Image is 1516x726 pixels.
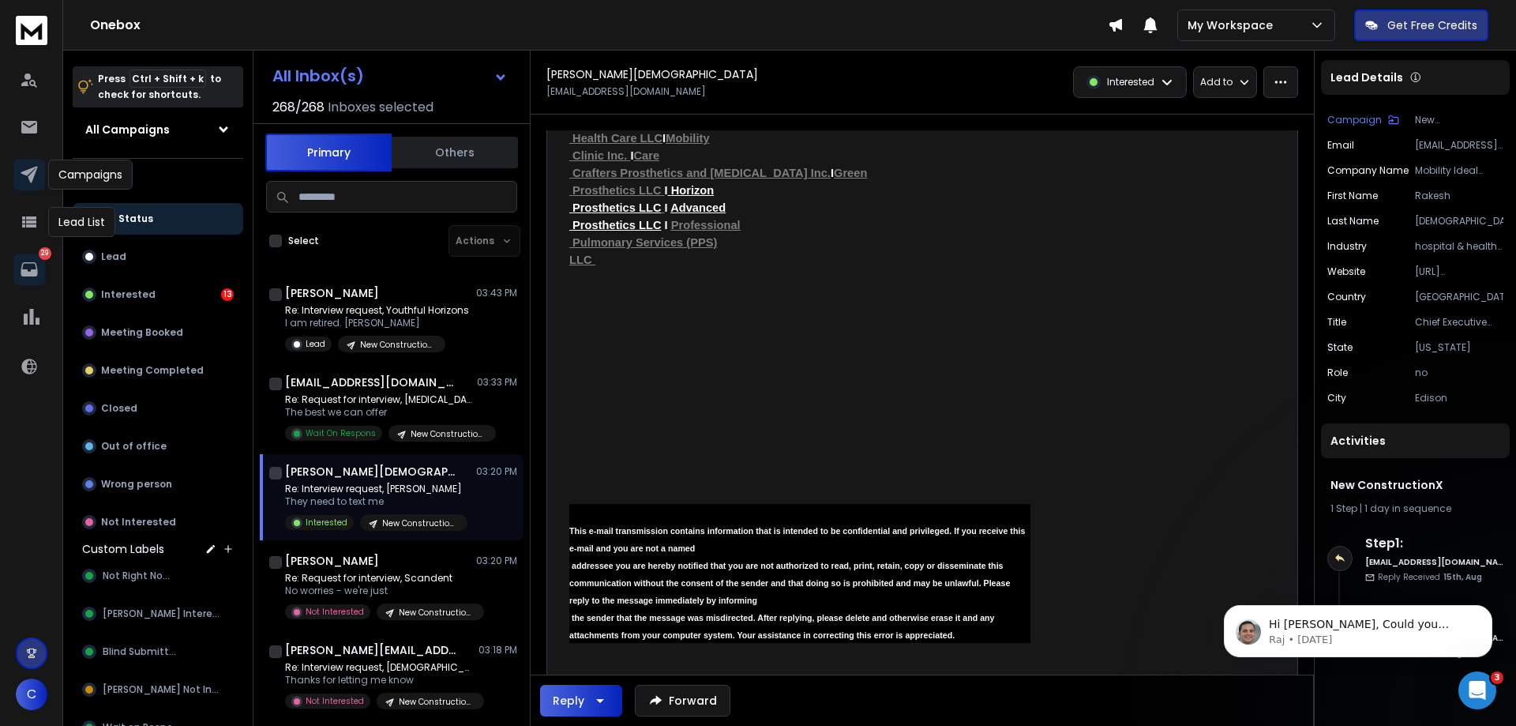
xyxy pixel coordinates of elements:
[1458,671,1496,709] iframe: Intercom live chat
[569,184,714,214] u: Horizon Prosthetics LLC
[546,85,706,98] p: [EMAIL_ADDRESS][DOMAIN_NAME]
[399,696,475,708] p: New ConstructionX
[1327,139,1354,152] p: Email
[73,355,243,386] button: Meeting Completed
[285,317,469,329] p: I am retired. [PERSON_NAME]
[285,585,475,597] p: No worries - we're just
[569,167,867,197] a: Green Prosthetics LLC
[48,160,133,190] div: Campaigns
[306,695,364,707] p: Not Interested
[392,135,518,170] button: Others
[103,570,171,582] span: Not Right Now
[129,70,206,88] span: Ctrl + Shift + k
[16,16,47,45] img: logo
[73,241,243,273] button: Lead
[306,517,347,529] p: Interested
[1415,164,1503,177] p: Mobility Ideal Health
[306,427,376,439] p: Wait On Respons
[1415,392,1503,404] p: Edison
[569,149,831,179] a: Care Crafters Prosthetics and [MEDICAL_DATA] Inc.
[101,326,183,339] p: Meeting Booked
[103,608,220,620] span: [PERSON_NAME] Interest
[285,483,467,495] p: Re: Interview request, [PERSON_NAME]
[661,201,667,214] b: I
[569,115,662,145] a: Ideal Health Care LLC
[73,674,243,705] button: [PERSON_NAME] Not Inter
[1387,17,1477,33] p: Get Free Credits
[272,68,364,84] h1: All Inbox(s)
[101,478,172,491] p: Wrong person
[1188,17,1279,33] p: My Workspace
[285,674,475,687] p: Thanks for letting me know
[399,607,475,619] p: New ConstructionX
[98,71,221,103] p: Press to check for shortcuts.
[73,431,243,462] button: Out of office
[260,60,520,92] button: All Inbox(s)
[73,114,243,145] button: All Campaigns
[569,254,592,266] a: LLC
[285,661,475,674] p: Re: Interview request, [DEMOGRAPHIC_DATA] Forensics
[665,219,668,231] b: I
[103,645,177,658] span: Blind Submittal
[411,428,486,440] p: New ConstructionX
[48,207,115,237] div: Lead List
[73,279,243,310] button: Interested13
[1415,265,1503,278] p: [URL][DOMAIN_NAME]
[1415,240,1503,253] p: hospital & health care
[285,572,475,585] p: Re: Request for interview, Scandent
[627,149,633,162] b: I
[1107,76,1154,88] p: Interested
[285,285,379,301] h1: [PERSON_NAME]
[1327,291,1366,303] p: Country
[285,393,475,406] p: Re: Request for interview, [MEDICAL_DATA]
[73,506,243,538] button: Not Interested
[221,288,234,301] div: 13
[73,393,243,424] button: Closed
[1354,9,1488,41] button: Get Free Credits
[1330,502,1357,515] span: 1 Step
[1327,392,1346,404] p: City
[665,184,671,197] b: I
[476,465,517,478] p: 03:20 PM
[306,606,364,618] p: Not Interested
[476,555,517,567] p: 03:20 PM
[1327,265,1365,278] p: website
[478,644,517,656] p: 03:18 PM
[1200,76,1233,88] p: Add to
[1415,114,1503,126] p: New ConstructionX
[1321,423,1510,458] div: Activities
[831,167,834,179] b: I
[382,517,458,529] p: New ConstructionX
[285,495,467,508] p: They need to text me
[546,66,758,82] h1: [PERSON_NAME][DEMOGRAPHIC_DATA]
[1330,502,1500,515] div: |
[1327,240,1367,253] p: industry
[1330,70,1403,85] p: Lead Details
[1491,671,1503,684] span: 3
[1365,556,1503,568] h6: [EMAIL_ADDRESS][DOMAIN_NAME]
[553,693,584,709] div: Reply
[1365,534,1503,553] h6: Step 1 :
[540,685,622,717] button: Reply
[73,317,243,348] button: Meeting Booked
[101,516,176,529] p: Not Interested
[285,553,379,569] h1: [PERSON_NAME]
[103,213,153,225] p: All Status
[1327,215,1379,228] p: Last Name
[288,235,319,247] label: Select
[85,122,170,137] h1: All Campaigns
[1415,316,1503,329] p: Chief Executive Officer
[1327,316,1346,329] p: title
[265,134,392,171] button: Primary
[90,16,1108,35] h1: Onebox
[569,132,710,162] a: Mobility Clinic Inc.
[285,374,459,390] h1: [EMAIL_ADDRESS][DOMAIN_NAME]
[1415,367,1503,379] p: no
[1327,164,1409,177] p: Company Name
[1327,114,1382,126] p: Campaign
[16,679,47,710] button: C
[1330,477,1500,493] h1: New ConstructionX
